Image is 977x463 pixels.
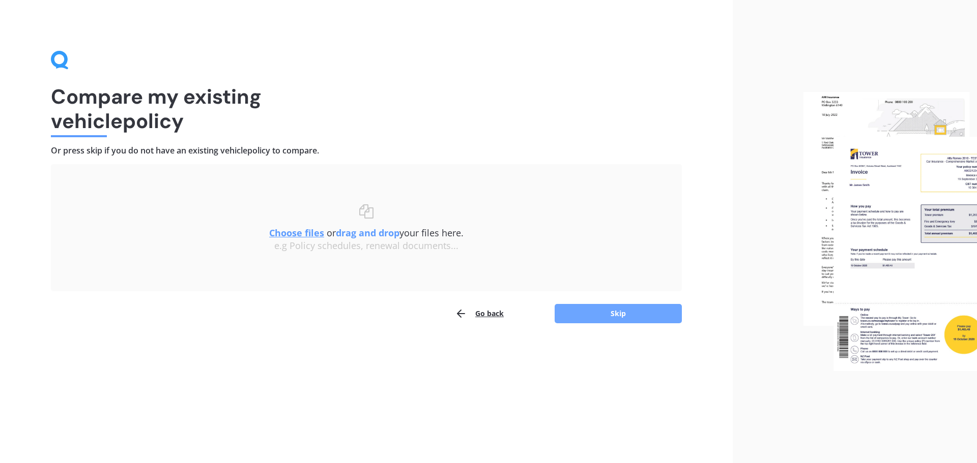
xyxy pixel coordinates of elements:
[71,240,662,252] div: e.g Policy schedules, renewal documents...
[555,304,682,323] button: Skip
[455,303,504,324] button: Go back
[269,227,464,239] span: or your files here.
[269,227,324,239] u: Choose files
[51,84,682,133] h1: Compare my existing vehicle policy
[336,227,399,239] b: drag and drop
[51,145,682,156] h4: Or press skip if you do not have an existing vehicle policy to compare.
[803,92,977,372] img: files.webp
